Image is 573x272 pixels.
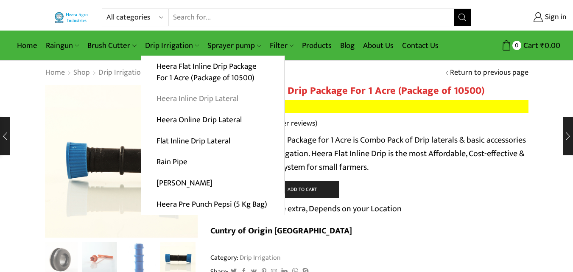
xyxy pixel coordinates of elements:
[98,67,145,79] a: Drip Irrigation
[45,67,145,79] nav: Breadcrumb
[141,130,284,151] a: Flat Inline Drip Lateral
[210,85,528,97] h1: Heera Flat Inline Drip Package For 1 Acre (Package of 10500)
[141,109,284,131] a: Heera Online Drip Lateral
[298,36,336,56] a: Products
[141,88,284,109] a: Heera Inline Drip Lateral
[484,10,567,25] a: Sign in
[258,181,339,198] button: Add to cart
[543,12,567,23] span: Sign in
[521,40,538,51] span: Cart
[13,36,42,56] a: Home
[210,224,352,238] b: Cuntry of Origin [GEOGRAPHIC_DATA]
[45,85,198,238] div: 10 / 10
[141,151,284,173] a: Rain Pipe
[83,36,140,56] a: Brush Cutter
[512,41,521,50] span: 0
[238,252,281,263] a: Drip Irrigation
[203,36,265,56] a: Sprayer pump
[266,36,298,56] a: Filter
[454,9,471,26] button: Search button
[141,193,285,215] a: Heera Pre Punch Pepsi (5 Kg Bag)
[73,67,90,79] a: Shop
[359,36,398,56] a: About Us
[398,36,443,56] a: Contact Us
[540,39,560,52] bdi: 0.00
[42,36,83,56] a: Raingun
[141,173,284,194] a: [PERSON_NAME]
[210,253,281,263] span: Category:
[169,9,453,26] input: Search for...
[450,67,528,79] a: Return to previous page
[540,39,545,52] span: ₹
[141,36,203,56] a: Drip Irrigation
[210,202,402,216] p: Shipping Charges are extra, Depends on your Location
[210,133,528,174] p: Heera Flat Inline Drip Package for 1 Acre is Combo Pack of Drip laterals & basic accessories Requ...
[336,36,359,56] a: Blog
[480,38,560,53] a: 0 Cart ₹0.00
[141,56,284,89] a: Heera Flat Inline Drip Package For 1 Acre (Package of 10500)
[45,67,65,79] a: Home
